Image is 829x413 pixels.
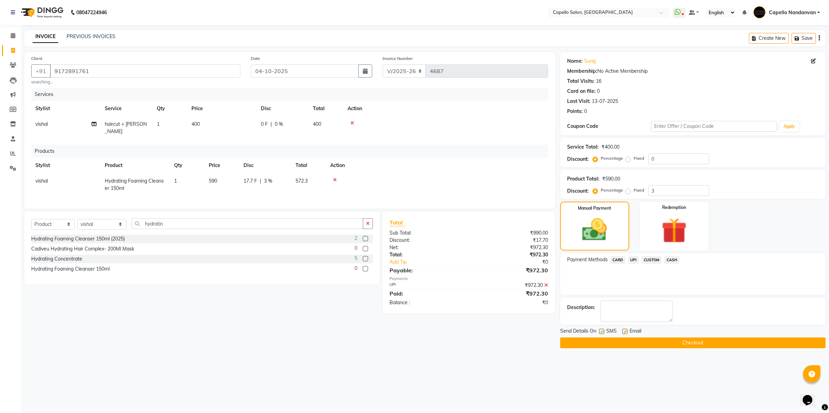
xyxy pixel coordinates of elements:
span: Email [630,327,641,336]
img: logo [18,3,65,22]
label: Manual Payment [578,205,611,211]
b: 08047224946 [76,3,107,22]
div: Discount: [567,187,589,195]
div: 16 [596,78,601,85]
div: Name: [567,58,583,65]
button: Save [792,33,816,44]
input: Enter Offer / Coupon Code [651,121,777,132]
div: ₹0 [483,258,553,266]
span: 5 [354,255,357,262]
span: 400 [191,121,200,127]
span: 2 [354,235,357,242]
label: Percentage [601,155,623,161]
div: Service Total: [567,143,599,151]
th: Disc [239,158,291,173]
th: Service [101,101,153,116]
div: Description: [567,304,595,311]
button: Apply [779,121,799,132]
div: Membership: [567,68,597,75]
a: Suraj [584,58,596,65]
span: 0 F [261,121,268,128]
th: Stylist [31,158,101,173]
div: UPI [384,282,469,289]
iframe: chat widget [800,385,822,406]
th: Qty [153,101,187,116]
th: Action [343,101,548,116]
span: 17.7 F [243,177,257,185]
div: ₹990.00 [469,229,553,237]
div: ₹400.00 [601,143,619,151]
div: ₹17.70 [469,237,553,244]
div: ₹972.30 [469,266,553,274]
button: Checkout [560,337,826,348]
div: Card on file: [567,88,596,95]
div: Payments [390,276,548,282]
input: Search or Scan [131,218,363,229]
div: Cadiveu Hydrating Hair Complex- 200Ml Mask [31,245,134,253]
span: haircut + [PERSON_NAME] [105,121,147,134]
span: 0 % [275,121,283,128]
div: Hydrating Concentrate [31,255,82,263]
div: 0 [584,108,587,115]
div: Discount: [567,156,589,163]
th: Action [326,158,548,173]
label: Date [251,55,260,62]
div: ₹590.00 [602,175,620,183]
span: Payment Methods [567,256,608,263]
th: Stylist [31,101,101,116]
span: Hydrating Foaming Cleanser 150ml [105,178,164,191]
div: Total: [384,251,469,258]
span: | [271,121,272,128]
div: Sub Total: [384,229,469,237]
label: Fixed [634,155,644,161]
button: +91 [31,64,51,78]
span: UPI [628,256,639,264]
div: Product Total: [567,175,599,183]
div: ₹972.30 [469,289,553,298]
div: No Active Membership [567,68,819,75]
th: Total [309,101,343,116]
div: Paid: [384,289,469,298]
span: vishal [35,121,48,127]
span: 400 [313,121,321,127]
span: | [260,177,261,185]
span: 1 [174,178,177,184]
th: Total [291,158,326,173]
div: 13-07-2025 [592,98,618,105]
a: Add Tip [384,258,483,266]
div: ₹972.30 [469,244,553,251]
div: ₹972.30 [469,251,553,258]
th: Product [101,158,170,173]
span: CUSTOM [642,256,662,264]
label: Client [31,55,42,62]
span: 572.3 [296,178,308,184]
span: 3 % [264,177,272,185]
div: Net: [384,244,469,251]
div: Last Visit: [567,98,590,105]
th: Disc [257,101,309,116]
div: ₹972.30 [469,282,553,289]
label: Invoice Number [383,55,413,62]
span: 590 [209,178,217,184]
small: searching... [31,79,240,85]
span: Capello Nandanvan [769,9,816,16]
div: Services [32,88,553,101]
input: Search by Name/Mobile/Email/Code [50,64,240,78]
div: Total Visits: [567,78,595,85]
div: Points: [567,108,583,115]
div: ₹0 [469,299,553,306]
img: Capello Nandanvan [753,6,766,18]
span: CASH [664,256,679,264]
div: Balance : [384,299,469,306]
th: Qty [170,158,205,173]
div: Discount: [384,237,469,244]
label: Percentage [601,187,623,193]
span: vishal [35,178,48,184]
label: Fixed [634,187,644,193]
th: Price [205,158,239,173]
label: Redemption [662,204,686,211]
a: INVOICE [33,30,58,43]
div: 0 [597,88,600,95]
span: 0 [354,265,357,272]
span: Total [390,219,405,226]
